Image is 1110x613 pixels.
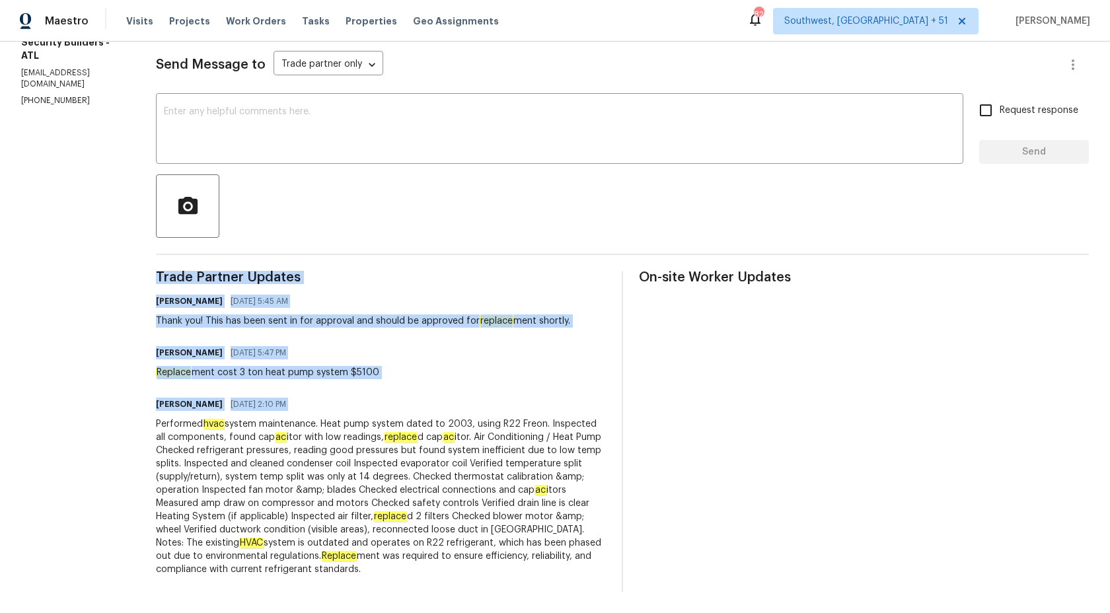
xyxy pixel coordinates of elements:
span: Maestro [45,15,89,28]
em: ac [443,432,455,443]
span: [DATE] 2:10 PM [231,398,286,411]
span: Geo Assignments [413,15,499,28]
em: Replace [156,367,192,378]
span: Send Message to [156,58,266,71]
span: On-site Worker Updates [639,271,1089,284]
span: [DATE] 5:47 PM [231,346,286,359]
em: Replace [321,551,357,561]
em: replace [384,432,418,443]
em: HVAC [239,538,264,548]
span: Projects [169,15,210,28]
span: Request response [1000,104,1078,118]
span: Properties [346,15,397,28]
div: Trade partner only [274,54,383,76]
h6: [PERSON_NAME] [156,295,223,308]
span: [DATE] 5:45 AM [231,295,288,308]
span: [PERSON_NAME] [1010,15,1090,28]
span: Trade Partner Updates [156,271,606,284]
span: Tasks [302,17,330,26]
div: 823 [754,8,763,21]
div: Performed system maintenance. Heat pump system dated to 2003, using R22 Freon. Inspected all comp... [156,417,606,576]
span: Visits [126,15,153,28]
p: [PHONE_NUMBER] [21,95,124,106]
span: Work Orders [226,15,286,28]
em: hvac [203,419,225,429]
p: [EMAIL_ADDRESS][DOMAIN_NAME] [21,67,124,90]
span: Southwest, [GEOGRAPHIC_DATA] + 51 [784,15,948,28]
em: replace [480,316,513,326]
em: ac [535,485,546,495]
em: ac [275,432,287,443]
h6: [PERSON_NAME] [156,346,223,359]
div: Thank you! This has been sent in for approval and should be approved for ment shortly. [156,314,570,328]
div: ment cost 3 ton heat pump system $5100 [156,366,379,379]
h6: [PERSON_NAME] [156,398,223,411]
h5: Security Builders - ATL [21,36,124,62]
em: replace [373,511,407,522]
